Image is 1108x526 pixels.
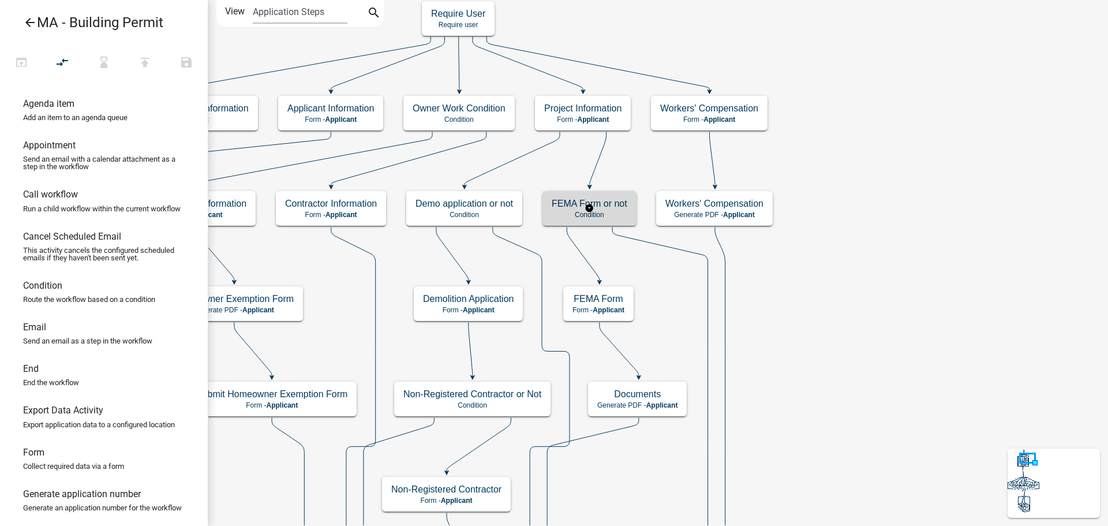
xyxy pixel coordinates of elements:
[23,379,79,386] p: End the workflow
[42,51,83,76] button: Auto Layout
[23,189,78,200] h6: Call workflow
[552,198,627,209] h5: FEMA Form or not
[23,231,121,242] h6: Cancel Scheduled Email
[597,389,677,400] h5: Documents
[196,401,347,409] p: Form -
[403,401,541,409] p: Condition
[9,9,189,36] a: MA - Building Permit
[23,247,185,262] p: This activity cancels the configured scheduled emails if they haven't been sent yet.
[325,115,357,124] span: Applicant
[660,103,758,114] h5: Workers' Compensation
[23,16,37,32] i: arrow_back
[723,211,755,219] span: Applicant
[413,103,506,114] h5: Owner Work Condition
[1,51,42,76] button: Test Workflow
[391,484,501,495] h5: Non-Registered Contractor
[23,98,74,109] h6: Agenda item
[166,51,207,76] button: Save
[23,280,62,291] h6: Condition
[572,306,624,314] p: Form -
[23,504,182,512] p: Generate an application number for the workflow
[174,293,294,304] h5: Homeowner Exemption Form
[23,447,44,458] h6: Form
[23,205,181,212] p: Run a child workflow within the current workflow
[23,337,152,345] p: Send an email as a step in the workflow
[1,51,207,79] div: Workflow actions
[544,115,622,124] p: Form -
[23,363,39,374] h6: End
[287,115,374,124] p: Form -
[23,155,185,170] p: Send an email with a calendar attachment as a step in the workflow
[325,211,357,219] span: Applicant
[23,114,128,121] p: Add an item to an agenda queue
[423,293,514,304] h5: Demolition Application
[367,6,381,22] i: search
[577,115,609,124] span: Applicant
[423,306,514,314] p: Form -
[431,8,485,19] h5: Require User
[365,5,383,23] button: search
[441,497,473,505] span: Applicant
[23,322,46,333] h6: Email
[391,497,501,505] p: Form -
[174,306,294,314] p: Generate PDF -
[665,198,763,209] h5: Workers' Compensation
[242,306,274,314] span: Applicant
[431,21,485,29] p: Require user
[23,488,141,499] h6: Generate application number
[196,389,347,400] h5: Submit Homeowner Exemption Form
[463,306,495,314] span: Applicant
[56,55,70,72] i: compare_arrows
[593,306,624,314] span: Applicant
[285,211,377,219] p: Form -
[23,405,103,416] h6: Export Data Activity
[23,140,76,151] h6: Appointment
[665,211,763,219] p: Generate PDF -
[415,198,513,209] h5: Demo application or not
[552,211,627,219] p: Condition
[23,421,175,428] p: Export application data to a configured location
[138,55,152,72] i: publish
[266,401,298,409] span: Applicant
[287,103,374,114] h5: Applicant Information
[285,198,377,209] h5: Contractor Information
[14,55,28,72] i: open_in_browser
[415,211,513,219] p: Condition
[572,293,624,304] h5: FEMA Form
[23,462,124,470] p: Collect required data via a form
[179,55,193,72] i: save
[646,401,678,409] span: Applicant
[23,296,155,303] p: Route the workflow based on a condition
[97,55,111,72] i: hourglass_bottom
[124,51,166,76] button: Publish
[660,115,758,124] p: Form -
[597,401,677,409] p: Generate PDF -
[83,51,125,76] button: Validating Workflow
[403,389,541,400] h5: Non-Registered Contractor or Not
[413,115,506,124] p: Condition
[544,103,622,114] h5: Project Information
[703,115,735,124] span: Applicant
